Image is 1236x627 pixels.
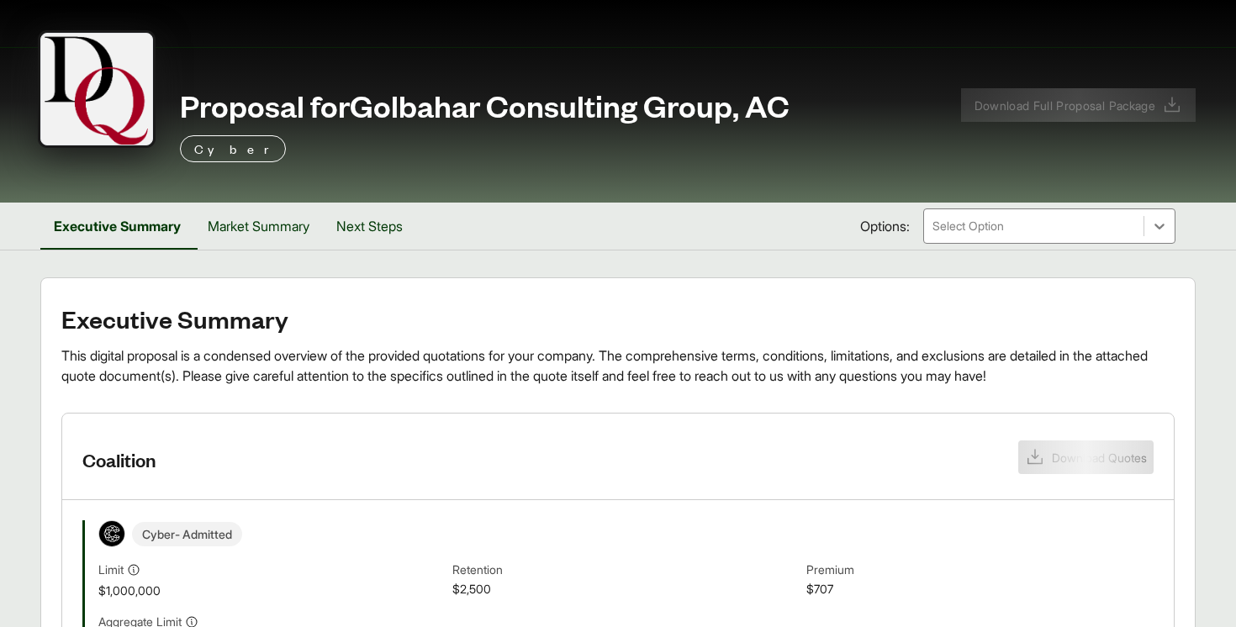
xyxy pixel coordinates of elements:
button: Next Steps [323,203,416,250]
span: Limit [98,561,124,578]
span: $1,000,000 [98,582,446,599]
span: $707 [806,580,1154,599]
span: Options: [860,216,910,236]
h3: Coalition [82,447,156,472]
span: Premium [806,561,1154,580]
span: Retention [452,561,800,580]
p: Cyber [194,139,272,159]
span: Proposal for Golbahar Consulting Group, AC [180,88,790,122]
button: Executive Summary [40,203,194,250]
img: Coalition [99,521,124,546]
div: This digital proposal is a condensed overview of the provided quotations for your company. The co... [61,345,1175,386]
span: Download Full Proposal Package [975,97,1156,114]
span: Cyber - Admitted [132,522,242,546]
span: $2,500 [452,580,800,599]
button: Market Summary [194,203,323,250]
h2: Executive Summary [61,305,1175,332]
